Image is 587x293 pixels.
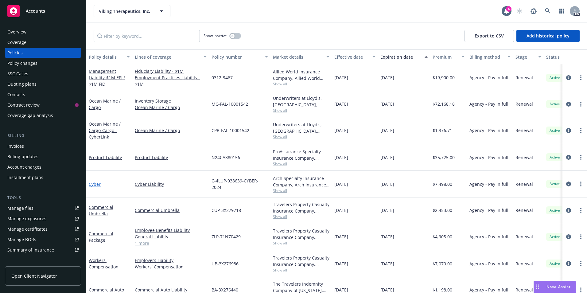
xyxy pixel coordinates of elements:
span: [DATE] [380,260,394,267]
div: ProAssurance Specialty Insurance Company, Medmarc [273,148,329,161]
a: Policy changes [5,58,81,68]
span: Show all [273,240,329,246]
a: Product Liability [89,154,122,160]
div: Market details [273,54,323,60]
span: $35,725.00 [433,154,455,161]
span: [DATE] [334,287,348,293]
a: 1 more [135,240,207,246]
span: [DATE] [334,181,348,187]
span: Agency - Pay in full [469,207,508,213]
div: Travelers Property Casualty Insurance Company, Travelers Insurance [273,228,329,240]
a: Ocean Marine / Cargo [89,98,121,110]
span: Show all [273,81,329,87]
a: circleInformation [565,74,572,81]
button: Stage [513,49,544,64]
a: Commercial Auto Liability [135,287,207,293]
span: [DATE] [380,207,394,213]
span: ZLP-71N70429 [212,233,241,240]
span: [DATE] [334,74,348,81]
a: Account charges [5,162,81,172]
a: Manage exposures [5,214,81,224]
a: circleInformation [565,100,572,108]
a: circleInformation [565,154,572,161]
span: Viking Therapeutics, Inc. [99,8,152,14]
a: circleInformation [565,260,572,267]
button: Lines of coverage [132,49,209,64]
span: [DATE] [334,154,348,161]
a: Commercial Auto [89,287,124,293]
span: Agency - Pay in full [469,101,508,107]
a: Inventory Storage [135,98,207,104]
a: Commercial Umbrella [89,204,113,217]
a: Employment Practices Liability - $1M [135,74,207,87]
button: Nova Assist [534,281,576,293]
div: Account charges [7,162,41,172]
span: Renewal [515,154,533,161]
div: Tools [5,195,81,201]
a: circleInformation [565,127,572,134]
div: Policy number [212,54,261,60]
button: Viking Therapeutics, Inc. [94,5,170,17]
span: 0312-9467 [212,74,233,81]
span: Active [549,154,561,160]
div: Installment plans [7,173,43,182]
span: [DATE] [380,127,394,134]
button: Premium [430,49,467,64]
span: Show all [273,268,329,273]
div: Coverage gap analysis [7,111,53,120]
span: MC-FAL-10001542 [212,101,248,107]
a: more [577,207,585,214]
a: Contacts [5,90,81,100]
a: Cyber [89,181,101,187]
span: Show all [273,214,329,219]
span: [DATE] [334,127,348,134]
a: Fiduciary Liability - $1M [135,68,207,74]
span: Active [549,128,561,133]
div: Invoices [7,141,24,151]
button: Market details [270,49,332,64]
a: Cyber Liability [135,181,207,187]
a: Search [542,5,554,17]
span: Renewal [515,127,533,134]
a: more [577,74,585,81]
a: more [577,100,585,108]
span: CUP-3X279718 [212,207,241,213]
a: Ocean Marine / Cargo [135,127,207,134]
div: Billing updates [7,152,38,162]
span: Renewal [515,287,533,293]
a: Accounts [5,2,81,20]
span: Renewal [515,233,533,240]
div: Arch Specialty Insurance Company, Arch Insurance Company, Coalition Insurance Solutions (MGA) [273,175,329,188]
span: Agency - Pay in full [469,233,508,240]
span: CPB-FAL-10001542 [212,127,249,134]
a: Commercial Package [89,231,113,243]
a: Ocean Marine / Cargo [135,104,207,111]
div: Premium [433,54,458,60]
a: more [577,233,585,240]
span: Export to CSV [475,33,504,39]
span: Agency - Pay in full [469,74,508,81]
a: Management Liability [89,68,125,87]
span: [DATE] [380,74,394,81]
div: SSC Cases [7,69,28,79]
div: Quoting plans [7,79,37,89]
span: Agency - Pay in full [469,127,508,134]
a: Employers Liability [135,257,207,264]
a: Contract review [5,100,81,110]
span: Show all [273,134,329,139]
div: Underwriters at Lloyd's, [GEOGRAPHIC_DATA], [PERSON_NAME] of [GEOGRAPHIC_DATA], [PERSON_NAME] Cargo [273,121,329,134]
span: N24CA380156 [212,154,240,161]
button: Expiration date [378,49,430,64]
div: Drag to move [534,281,542,293]
input: Filter by keyword... [94,30,200,42]
a: Ocean Marine / Cargo [89,121,121,140]
a: Commercial Umbrella [135,207,207,213]
a: Quoting plans [5,79,81,89]
span: $2,453.00 [433,207,452,213]
div: 4 [506,6,511,12]
a: Summary of insurance [5,245,81,255]
span: Agency - Pay in full [469,154,508,161]
span: UB-3X276986 [212,260,239,267]
div: Coverage [7,37,26,47]
a: Workers' Compensation [135,264,207,270]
